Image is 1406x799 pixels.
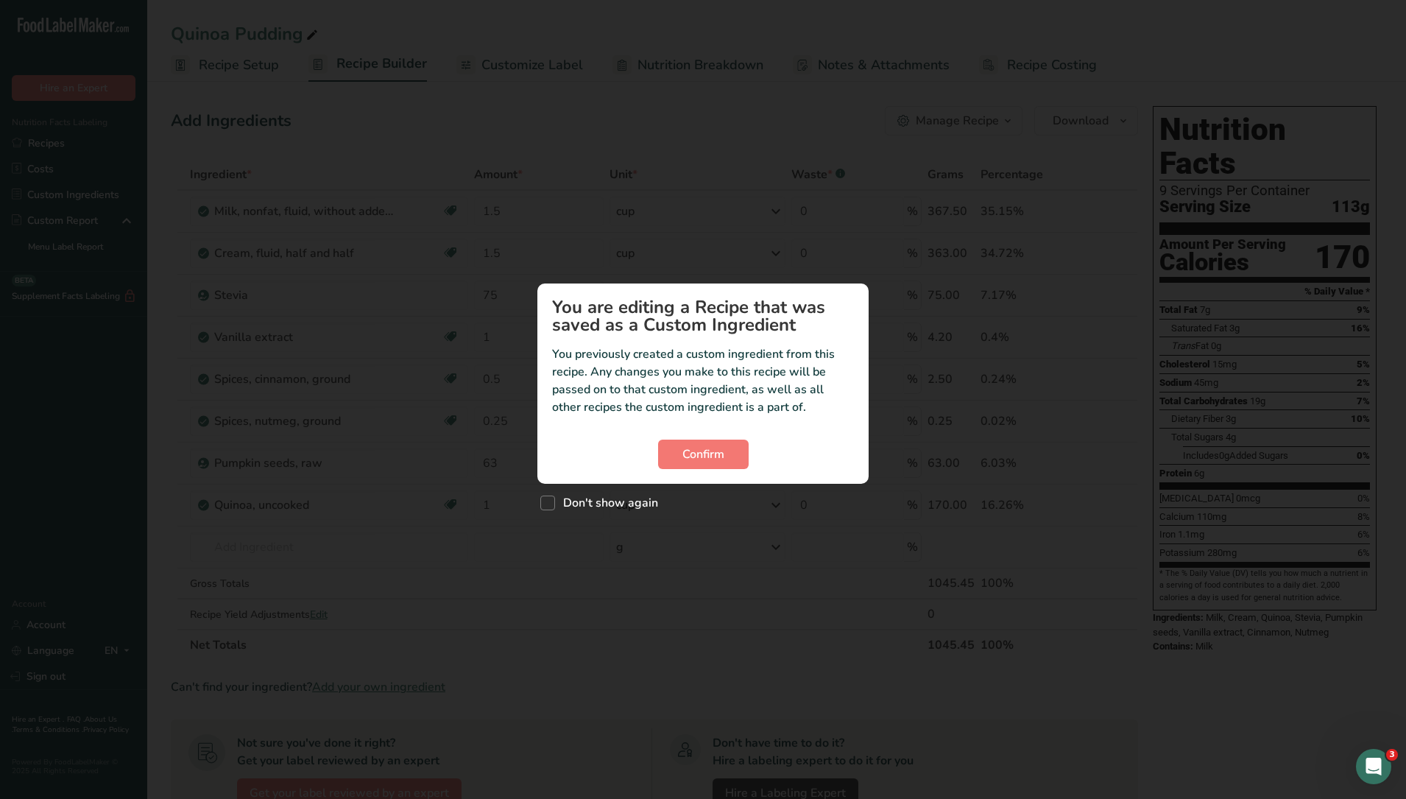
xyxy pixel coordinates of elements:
button: Confirm [658,440,749,469]
h1: You are editing a Recipe that was saved as a Custom Ingredient [552,298,854,334]
span: Confirm [682,446,724,463]
span: 3 [1386,749,1398,761]
span: Don't show again [555,496,658,510]
p: You previously created a custom ingredient from this recipe. Any changes you make to this recipe ... [552,345,854,416]
iframe: Intercom live chat [1356,749,1391,784]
